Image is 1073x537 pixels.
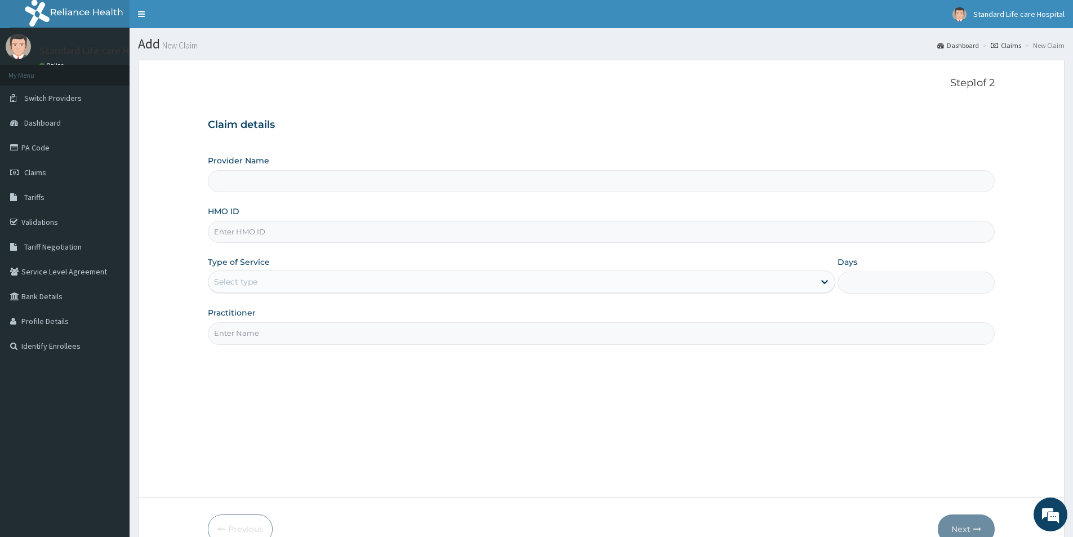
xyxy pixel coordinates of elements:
span: We're online! [65,142,155,256]
p: Step 1 of 2 [208,77,995,90]
a: Claims [991,41,1021,50]
a: Dashboard [937,41,979,50]
span: Dashboard [24,118,61,128]
img: User Image [952,7,967,21]
label: HMO ID [208,206,239,217]
li: New Claim [1022,41,1065,50]
h3: Claim details [208,119,995,131]
p: Standard Life care Hospital [39,46,160,56]
label: Type of Service [208,256,270,268]
div: Chat with us now [59,63,189,78]
a: Online [39,61,66,69]
div: Select type [214,276,257,287]
label: Practitioner [208,307,256,318]
textarea: Type your message and hit 'Enter' [6,308,215,347]
img: User Image [6,34,31,59]
span: Claims [24,167,46,177]
input: Enter HMO ID [208,221,995,243]
label: Days [838,256,857,268]
small: New Claim [160,41,198,50]
div: Minimize live chat window [185,6,212,33]
h1: Add [138,37,1065,51]
span: Tariffs [24,192,44,202]
span: Standard Life care Hospital [973,9,1065,19]
img: d_794563401_company_1708531726252_794563401 [21,56,46,85]
input: Enter Name [208,322,995,344]
span: Switch Providers [24,93,82,103]
span: Tariff Negotiation [24,242,82,252]
label: Provider Name [208,155,269,166]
